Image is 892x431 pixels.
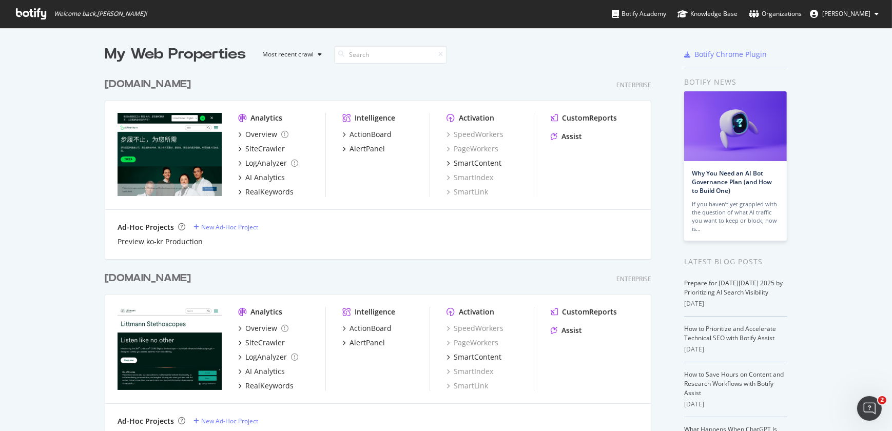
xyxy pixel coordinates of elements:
div: Activation [459,113,494,123]
a: PageWorkers [447,338,498,348]
a: [DOMAIN_NAME] [105,77,195,92]
div: Botify Chrome Plugin [694,49,767,60]
div: Enterprise [616,81,651,89]
a: SmartIndex [447,172,493,183]
div: Assist [561,131,582,142]
div: SiteCrawler [245,338,285,348]
div: Overview [245,129,277,140]
a: SiteCrawler [238,338,285,348]
div: AlertPanel [350,338,385,348]
div: [DATE] [684,299,787,308]
a: SmartLink [447,187,488,197]
span: Travis Yano [822,9,870,18]
div: New Ad-Hoc Project [201,417,258,425]
a: AI Analytics [238,172,285,183]
span: Welcome back, [PERSON_NAME] ! [54,10,147,18]
div: LogAnalyzer [245,158,287,168]
a: Preview ko-kr Production [118,237,203,247]
a: Why You Need an AI Bot Governance Plan (and How to Build One) [692,169,772,195]
div: [DATE] [684,400,787,409]
div: AI Analytics [245,172,285,183]
div: Activation [459,307,494,317]
a: SmartContent [447,158,501,168]
div: RealKeywords [245,381,294,391]
div: SiteCrawler [245,144,285,154]
a: SmartLink [447,381,488,391]
a: Botify Chrome Plugin [684,49,767,60]
div: Knowledge Base [677,9,738,19]
img: www.littmann.com [118,307,222,390]
div: Botify news [684,76,787,88]
div: ActionBoard [350,129,392,140]
div: RealKeywords [245,187,294,197]
div: CustomReports [562,113,617,123]
a: PageWorkers [447,144,498,154]
a: AlertPanel [342,338,385,348]
div: Analytics [250,307,282,317]
div: Latest Blog Posts [684,256,787,267]
a: SmartContent [447,352,501,362]
div: Ad-Hoc Projects [118,416,174,426]
button: [PERSON_NAME] [802,6,887,22]
input: Search [334,46,447,64]
button: Most recent crawl [254,46,326,63]
div: [DATE] [684,345,787,354]
a: CustomReports [551,307,617,317]
div: SmartContent [454,352,501,362]
div: [DOMAIN_NAME] [105,271,191,286]
a: AI Analytics [238,366,285,377]
div: If you haven’t yet grappled with the question of what AI traffic you want to keep or block, now is… [692,200,779,233]
a: New Ad-Hoc Project [193,417,258,425]
a: SmartIndex [447,366,493,377]
a: ActionBoard [342,129,392,140]
div: Overview [245,323,277,334]
a: [DOMAIN_NAME] [105,271,195,286]
div: SmartContent [454,158,501,168]
span: 2 [878,396,886,404]
a: SpeedWorkers [447,323,503,334]
a: How to Save Hours on Content and Research Workflows with Botify Assist [684,370,784,397]
a: RealKeywords [238,187,294,197]
div: Enterprise [616,275,651,283]
a: SpeedWorkers [447,129,503,140]
div: Intelligence [355,113,395,123]
div: Intelligence [355,307,395,317]
div: LogAnalyzer [245,352,287,362]
div: Most recent crawl [262,51,314,57]
img: Why You Need an AI Bot Governance Plan (and How to Build One) [684,91,787,161]
a: CustomReports [551,113,617,123]
a: New Ad-Hoc Project [193,223,258,231]
div: AlertPanel [350,144,385,154]
div: AI Analytics [245,366,285,377]
a: ActionBoard [342,323,392,334]
div: Ad-Hoc Projects [118,222,174,232]
a: SiteCrawler [238,144,285,154]
a: Prepare for [DATE][DATE] 2025 by Prioritizing AI Search Visibility [684,279,783,297]
img: solventum-curiosity.com [118,113,222,196]
div: CustomReports [562,307,617,317]
a: RealKeywords [238,381,294,391]
div: Botify Academy [612,9,666,19]
a: LogAnalyzer [238,158,298,168]
div: Organizations [749,9,802,19]
div: New Ad-Hoc Project [201,223,258,231]
a: How to Prioritize and Accelerate Technical SEO with Botify Assist [684,324,776,342]
div: My Web Properties [105,44,246,65]
div: Assist [561,325,582,336]
a: LogAnalyzer [238,352,298,362]
iframe: Intercom live chat [857,396,882,421]
a: Overview [238,129,288,140]
a: AlertPanel [342,144,385,154]
a: Assist [551,131,582,142]
a: Overview [238,323,288,334]
div: [DOMAIN_NAME] [105,77,191,92]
